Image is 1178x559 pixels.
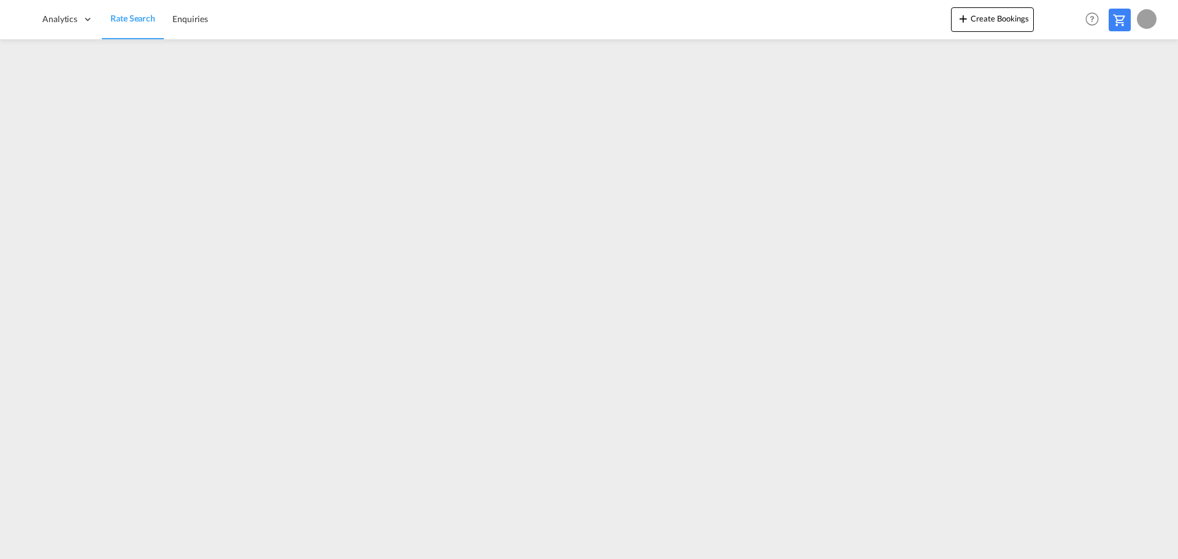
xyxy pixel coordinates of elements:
span: Enquiries [172,13,208,24]
span: Rate Search [110,13,155,23]
span: Analytics [42,13,77,25]
span: Help [1082,9,1103,29]
div: Help [1082,9,1109,31]
button: icon-plus 400-fgCreate Bookings [951,7,1034,32]
md-icon: icon-plus 400-fg [956,11,971,26]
